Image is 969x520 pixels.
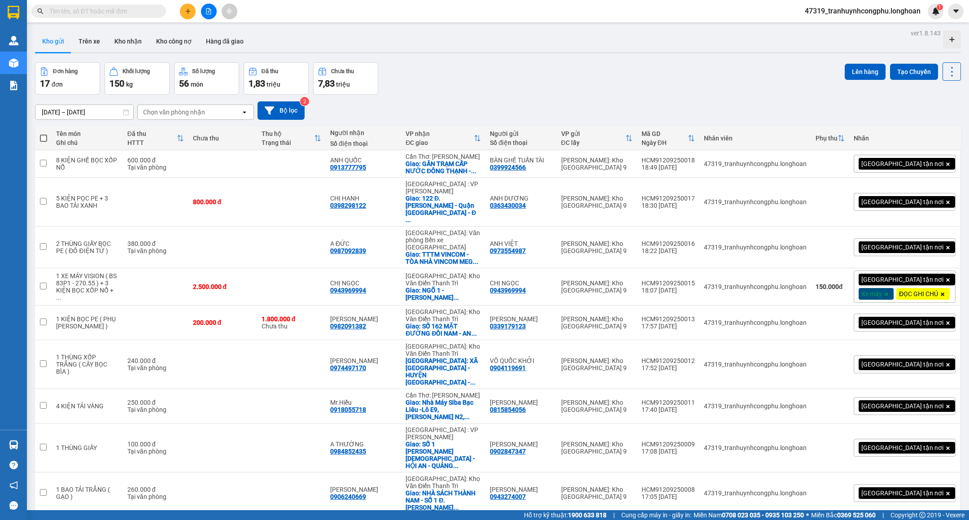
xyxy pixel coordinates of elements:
div: 47319_tranhuynhcongphu.longhoan [704,402,807,410]
button: Kho nhận [107,31,149,52]
div: Người gửi [490,130,552,137]
button: Kho công nợ [149,31,199,52]
div: Tại văn phòng [127,364,184,371]
span: caret-down [952,7,960,15]
div: HCM91209250011 [642,399,695,406]
div: Giao: NHÀ SÁCH THÀNH NAM - SỐ 1 Đ.NGUYỄN CẢNH DI - ĐẠI KIM - HOÀNG MAI - HÀ NỘI ( 18-BT15 BỘ CÔNG... [406,489,481,511]
button: aim [222,4,237,19]
div: [PERSON_NAME]: Kho [GEOGRAPHIC_DATA] 9 [561,315,633,330]
th: Toggle SortBy [637,127,699,150]
span: [GEOGRAPHIC_DATA] tận nơi [861,360,943,368]
img: solution-icon [9,81,18,90]
div: 380.000 đ [127,240,184,247]
input: Select a date range. [35,105,133,119]
div: 1 KIỆN BỌC PE ( PHỤ TÙNG OTO ) [56,315,118,330]
th: Toggle SortBy [811,127,849,150]
div: 2.500.000 đ [193,283,253,290]
div: 0913777795 [330,164,366,171]
div: 47319_tranhuynhcongphu.longhoan [704,361,807,368]
div: 2 THÙNG GIẤY BỌC PE ( ĐỒ ĐIỆN TỬ ) [56,240,118,254]
div: PHẠM TÙNG DƯƠNG [330,315,397,323]
div: [GEOGRAPHIC_DATA] : VP [PERSON_NAME] [406,180,481,195]
div: 0904119691 [490,364,526,371]
div: 200.000 đ [193,319,253,326]
div: [PERSON_NAME]: Kho [GEOGRAPHIC_DATA] 9 [561,399,633,413]
div: Ghi chú [56,139,118,146]
div: 0906240669 [330,493,366,500]
div: Thu hộ [262,130,314,137]
div: 4 KIỆN TẢI VÀNG [56,402,118,410]
div: [PERSON_NAME]: Kho [GEOGRAPHIC_DATA] 9 [561,240,633,254]
button: Bộ lọc [258,101,305,120]
input: Tìm tên, số ĐT hoặc mã đơn [49,6,155,16]
div: 18:30 [DATE] [642,202,695,209]
span: notification [9,481,18,489]
div: CHỊ HẠNH [330,195,397,202]
span: ... [453,462,458,469]
div: Chưa thu [262,315,321,330]
div: Giao: 122 Đ.Nguyễn Văn Linh - Quận Hải Châu - Đà Nẵng [406,195,481,223]
div: 0943969994 [490,287,526,294]
div: Nhân viên [704,135,807,142]
div: 0943969994 [330,287,366,294]
span: ... [471,330,477,337]
div: 47319_tranhuynhcongphu.longhoan [704,244,807,251]
button: caret-down [948,4,964,19]
div: 47319_tranhuynhcongphu.longhoan [704,283,807,290]
button: plus [180,4,196,19]
div: 47319_tranhuynhcongphu.longhoan [704,160,807,167]
div: Số lượng [192,68,215,74]
div: Chưa thu [331,68,354,74]
span: Miền Nam [694,510,804,520]
sup: 2 [300,97,309,106]
div: 0339179123 [490,323,526,330]
div: [PERSON_NAME]: Kho [GEOGRAPHIC_DATA] 9 [561,157,633,171]
div: 8 KIỆN GHẾ BỌC XỐP NỔ [56,157,118,171]
div: Giao: TTTM VINCOM - TÒA NHÀ VINCOM MEGA MALL VŨ YÊN - THỦY NGUYÊN - HẢI PHÒNG [406,251,481,265]
div: [GEOGRAPHIC_DATA]: Kho Văn Điển Thanh Trì [406,272,481,287]
div: 17:57 [DATE] [642,323,695,330]
div: Tên món [56,130,118,137]
div: [GEOGRAPHIC_DATA]: Kho Văn Điển Thanh Trì [406,475,481,489]
svg: open [241,109,248,116]
span: file-add [205,8,212,14]
span: triệu [336,81,350,88]
div: 0974497170 [330,364,366,371]
button: Đơn hàng17đơn [35,62,100,95]
span: search [37,8,44,14]
span: [GEOGRAPHIC_DATA] tận nơi [861,319,943,327]
span: Xe máy [861,290,882,298]
button: Chưa thu7,83 triệu [313,62,378,95]
div: HCM91209250017 [642,195,695,202]
div: 18:49 [DATE] [642,164,695,171]
span: Hỗ trợ kỹ thuật: [524,510,607,520]
div: [PERSON_NAME]: Kho [GEOGRAPHIC_DATA] 9 [561,195,633,209]
span: 47319_tranhuynhcongphu.longhoan [798,5,928,17]
div: [GEOGRAPHIC_DATA]: Kho Văn Điển Thanh Trì [406,308,481,323]
div: 47319_tranhuynhcongphu.longhoan [704,198,807,205]
span: 1,83 [249,78,265,89]
div: CHỊ NGỌC [490,280,552,287]
div: 47319_tranhuynhcongphu.longhoan [704,489,807,497]
div: Tại văn phòng [127,247,184,254]
span: plus [185,8,191,14]
div: Giao: Nhà Máy Siba Bạc Liêu -Lô E9, Đường N2, KCN Trà Pha, Phường 8, TP.Bạc Liêu [406,399,481,420]
div: HCM91209250013 [642,315,695,323]
button: Tạo Chuyến [890,64,938,80]
div: 250.000 đ [127,399,184,406]
span: 1 [938,4,941,10]
div: HCM91209250016 [642,240,695,247]
div: 1 XE MÁY VISION ( BS 83P1 - 270.55 ) + 3 KIỆN BỌC XỐP NỔ + 3 THÙNG GIẤY [56,272,118,301]
div: 18:22 [DATE] [642,247,695,254]
div: Giao: SỐ 162 MẶT ĐƯỜNG ĐÔI NAM - AN KHÁNH - HOÀI ĐỨC - HÀ NỘI [406,323,481,337]
div: 0363430034 [490,202,526,209]
div: Trạng thái [262,139,314,146]
div: Số điện thoại [490,139,552,146]
div: Giao: XÃ ĐÔNG XÁ - HUYỆN ĐÔNG HƯNG - THÁI BÌNH [406,357,481,386]
div: ANH QUỐC [330,157,397,164]
div: CHỊ NGỌC [330,280,397,287]
span: kg [126,81,133,88]
div: Khối lượng [122,68,150,74]
button: Kho gửi [35,31,71,52]
div: 1 THÙNG GIẤY [56,444,118,451]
